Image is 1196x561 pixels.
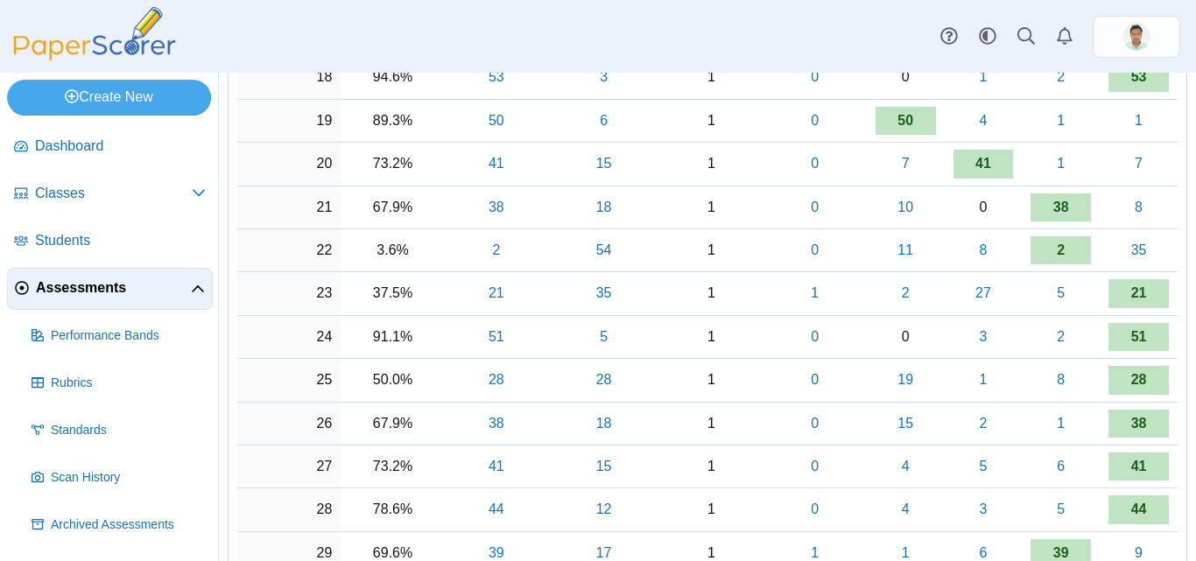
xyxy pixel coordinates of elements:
[454,150,539,178] a: 41
[1045,18,1084,56] a: Alerts
[237,229,341,272] td: 22
[237,488,341,531] td: 28
[341,272,444,315] td: 37.5%
[772,410,858,438] a: 0
[7,173,213,215] a: Classes
[876,327,936,347] div: 0
[953,63,1014,91] a: 1
[876,410,936,438] a: 15
[237,316,341,359] td: 24
[876,452,936,480] a: 4
[341,445,444,488] td: 73.2%
[659,488,763,531] td: 1
[876,150,936,178] a: 7
[876,236,936,264] a: 11
[25,410,213,452] a: Standards
[7,268,213,310] a: Assessments
[25,362,213,404] a: Rubrics
[7,126,213,168] a: Dashboard
[1031,366,1091,394] a: 8
[876,366,936,394] a: 19
[557,150,651,178] a: 15
[341,488,444,531] td: 78.6%
[876,279,936,307] a: 2
[953,323,1014,351] a: 3
[237,56,341,99] td: 18
[953,495,1014,523] a: 3
[454,107,539,135] a: 50
[35,231,206,250] span: Students
[1031,63,1091,91] a: 2
[772,452,858,480] a: 0
[772,107,858,135] a: 0
[1108,150,1169,178] a: 7
[557,452,651,480] a: 15
[1031,236,1091,264] a: 2
[51,469,206,487] span: Scan History
[772,63,858,91] a: 0
[659,359,763,402] td: 1
[557,410,651,438] a: 18
[659,403,763,445] td: 1
[51,375,206,392] span: Rubrics
[7,221,213,263] a: Students
[557,107,651,135] a: 6
[341,143,444,186] td: 73.2%
[953,198,1014,217] div: 0
[557,279,651,307] a: 35
[1031,452,1091,480] a: 6
[953,366,1014,394] a: 1
[36,278,191,298] span: Assessments
[1108,410,1169,438] a: 38
[876,495,936,523] a: 4
[876,193,936,221] a: 10
[1108,193,1169,221] a: 8
[557,63,651,91] a: 3
[659,186,763,229] td: 1
[237,272,341,315] td: 23
[557,193,651,221] a: 18
[772,323,858,351] a: 0
[7,7,182,60] img: PaperScorer
[1122,23,1150,51] img: ps.qM1w65xjLpOGVUdR
[557,323,651,351] a: 5
[1031,410,1091,438] a: 1
[1093,16,1180,58] a: ps.qM1w65xjLpOGVUdR
[237,100,341,143] td: 19
[659,100,763,143] td: 1
[341,186,444,229] td: 67.9%
[454,236,539,264] a: 2
[659,56,763,99] td: 1
[237,186,341,229] td: 21
[772,150,858,178] a: 0
[35,184,192,203] span: Classes
[35,137,206,156] span: Dashboard
[341,359,444,402] td: 50.0%
[953,107,1014,135] a: 4
[341,229,444,272] td: 3.6%
[557,236,651,264] a: 54
[557,366,651,394] a: 28
[1108,366,1169,394] a: 28
[454,193,539,221] a: 38
[659,272,763,315] td: 1
[454,323,539,351] a: 51
[454,366,539,394] a: 28
[237,359,341,402] td: 25
[1108,323,1169,351] a: 51
[1031,323,1091,351] a: 2
[341,100,444,143] td: 89.3%
[876,107,936,135] a: 50
[454,452,539,480] a: 41
[659,445,763,488] td: 1
[51,422,206,439] span: Standards
[341,316,444,359] td: 91.1%
[1108,452,1169,480] a: 41
[7,80,211,115] a: Create New
[1108,279,1169,307] a: 21
[659,143,763,186] td: 1
[953,452,1014,480] a: 5
[454,63,539,91] a: 53
[1108,495,1169,523] a: 44
[7,48,182,63] a: PaperScorer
